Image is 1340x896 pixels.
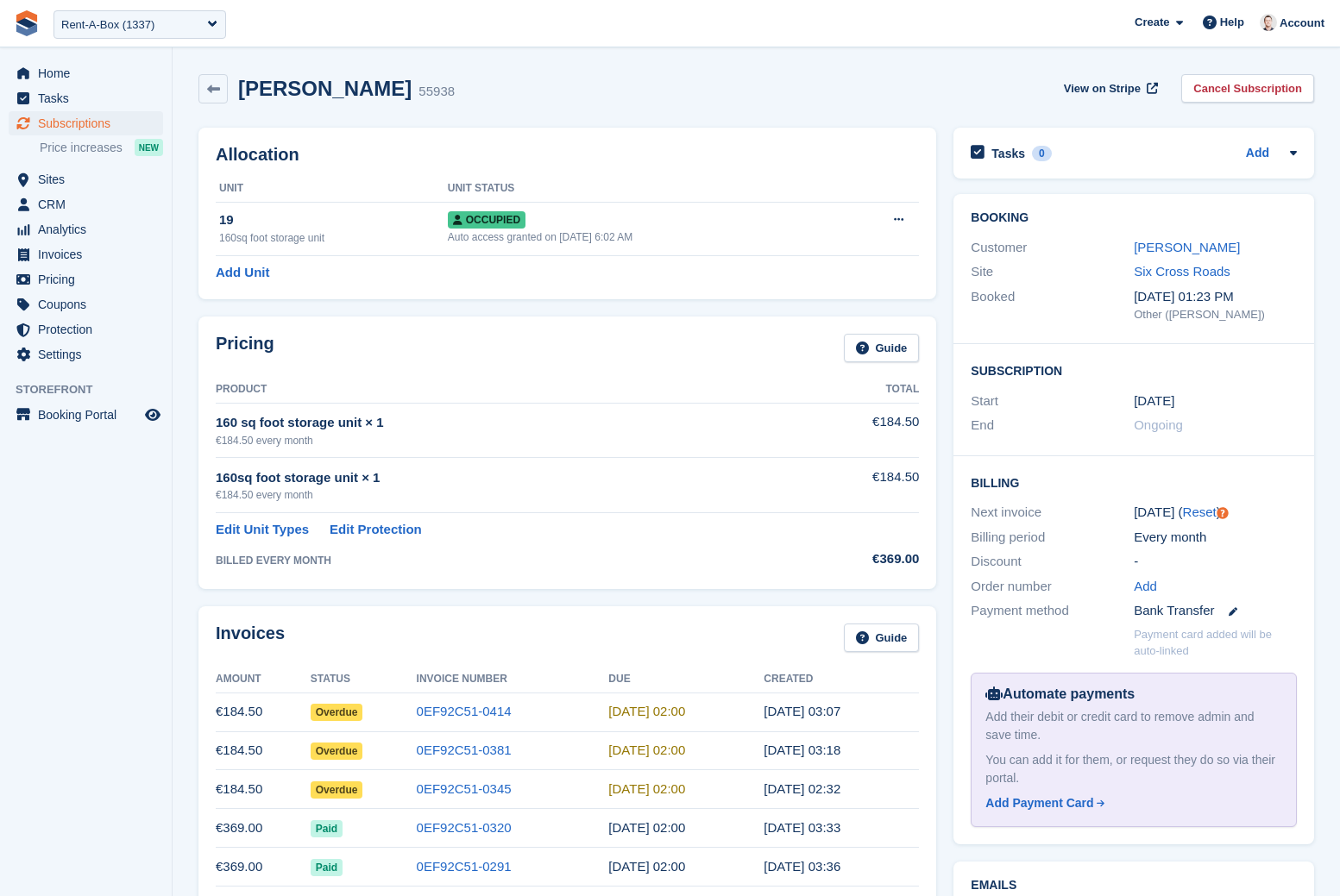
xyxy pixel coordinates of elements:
[216,666,311,693] th: Amount
[1134,503,1297,523] div: [DATE] ( )
[985,751,1282,787] div: You can add it for them, or request they do so via their portal.
[38,61,142,85] span: Home
[417,704,512,718] a: 0EF92C51-0414
[789,549,919,569] div: €369.00
[219,210,448,230] div: 19
[311,704,363,721] span: Overdue
[38,403,142,427] span: Booking Portal
[9,86,163,110] a: menu
[9,342,163,367] a: menu
[985,708,1282,744] div: Add their debit or credit card to remove admin and save time.
[971,262,1134,282] div: Site
[764,820,840,835] time: 2025-05-01 02:33:23 UTC
[1064,80,1141,97] span: View on Stripe
[971,361,1297,379] h2: Subscription
[971,528,1134,548] div: Billing period
[971,211,1297,225] h2: Booking
[311,666,417,693] th: Status
[216,848,311,887] td: €369.00
[216,623,285,652] h2: Invoices
[38,111,142,135] span: Subscriptions
[216,433,789,448] div: €184.50 every month
[764,781,840,796] time: 2025-06-01 01:32:07 UTC
[985,794,1275,812] a: Add Payment Card
[1134,287,1297,307] div: [DATE] 01:23 PM
[985,684,1282,705] div: Automate payments
[216,770,311,809] td: €184.50
[216,413,789,433] div: 160 sq foot storage unit × 1
[1246,144,1269,164] a: Add
[238,77,412,100] h2: [PERSON_NAME]
[1134,601,1297,621] div: Bank Transfer
[38,267,142,291] span: Pricing
[1260,14,1277,31] img: Jeff Knox
[9,267,163,291] a: menu
[1134,577,1157,597] a: Add
[38,192,142,216] span: CRM
[1220,14,1244,31] span: Help
[608,742,685,757] time: 2025-07-02 01:00:00 UTC
[219,230,448,246] div: 160sq foot storage unit
[418,82,455,102] div: 55938
[971,577,1134,597] div: Order number
[1183,504,1217,519] a: Reset
[764,859,840,874] time: 2025-04-01 02:36:42 UTC
[216,487,789,503] div: €184.50 every month
[971,552,1134,572] div: Discount
[1134,264,1230,279] a: Six Cross Roads
[764,742,840,757] time: 2025-07-01 02:18:06 UTC
[1057,74,1161,103] a: View on Stripe
[38,292,142,316] span: Coupons
[971,879,1297,893] h2: Emails
[1215,505,1230,521] div: Tooltip anchor
[608,781,685,796] time: 2025-06-02 01:00:00 UTC
[216,520,309,540] a: Edit Unit Types
[1134,552,1297,572] div: -
[1134,392,1174,411] time: 2024-11-01 01:00:00 UTC
[311,859,343,876] span: Paid
[608,704,685,718] time: 2025-08-02 01:00:00 UTC
[9,61,163,85] a: menu
[1134,528,1297,548] div: Every month
[216,809,311,848] td: €369.00
[9,167,163,191] a: menu
[216,263,269,283] a: Add Unit
[764,666,919,693] th: Created
[40,138,163,157] a: Price increases NEW
[38,167,142,191] span: Sites
[789,403,919,457] td: €184.50
[216,175,448,203] th: Unit
[216,731,311,770] td: €184.50
[448,175,842,203] th: Unit Status
[991,146,1025,161] h2: Tasks
[971,238,1134,258] div: Customer
[417,666,609,693] th: Invoice Number
[971,416,1134,435] div: End
[608,666,764,693] th: Due
[789,376,919,404] th: Total
[789,458,919,512] td: €184.50
[608,859,685,874] time: 2025-04-02 01:00:00 UTC
[311,781,363,799] span: Overdue
[971,473,1297,491] h2: Billing
[9,292,163,316] a: menu
[38,242,142,266] span: Invoices
[330,520,422,540] a: Edit Protection
[417,859,512,874] a: 0EF92C51-0291
[40,140,123,156] span: Price increases
[9,242,163,266] a: menu
[38,86,142,110] span: Tasks
[1134,306,1297,323] div: Other ([PERSON_NAME])
[216,145,919,165] h2: Allocation
[985,794,1093,812] div: Add Payment Card
[38,317,142,341] span: Protection
[16,381,172,398] span: Storefront
[1135,14,1169,31] span: Create
[14,10,40,36] img: stora-icon-8386f47178a22dfd0bd8f6a31ec36ba5ce8667c1dd55bd0f319d3a0aa187defe.svg
[9,317,163,341] a: menu
[135,139,163,156] div: NEW
[216,334,274,362] h2: Pricing
[448,229,842,245] div: Auto access granted on [DATE] 6:02 AM
[38,217,142,241] span: Analytics
[216,553,789,568] div: BILLED EVERY MONTH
